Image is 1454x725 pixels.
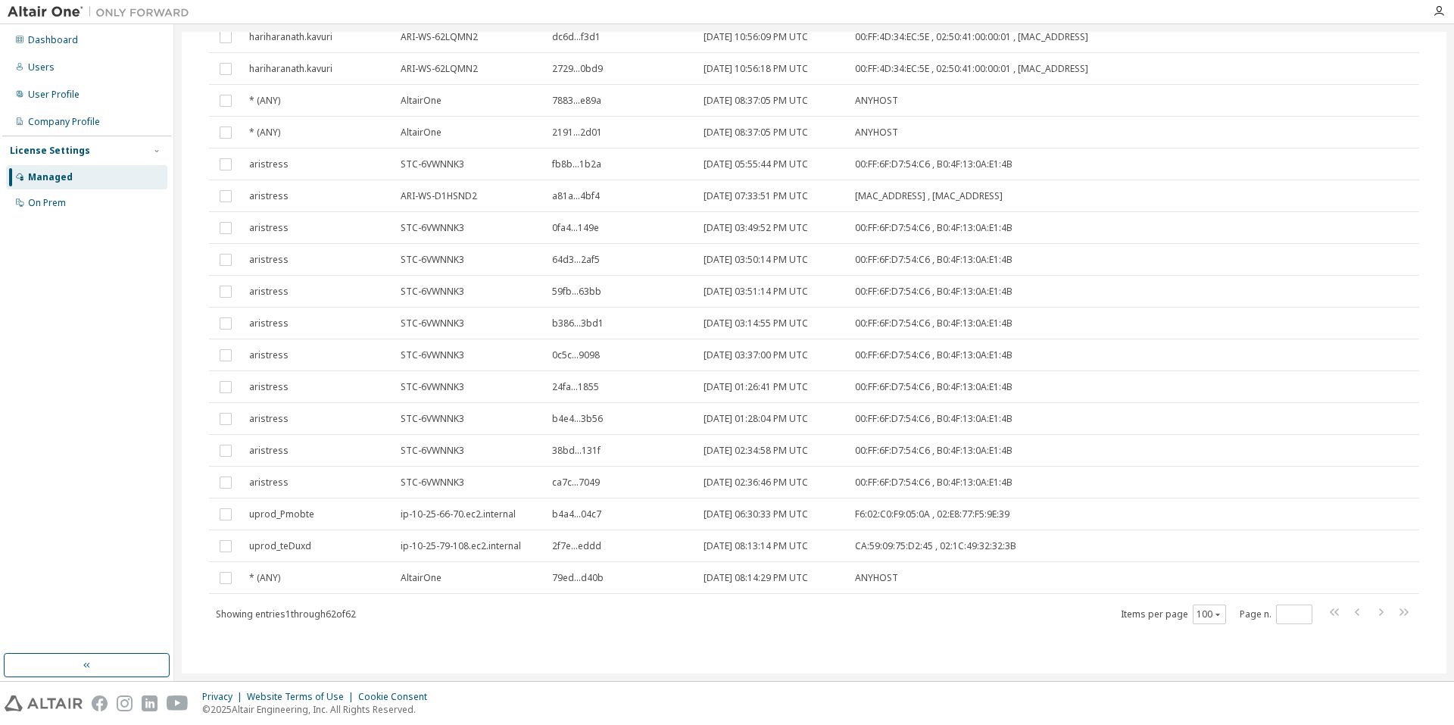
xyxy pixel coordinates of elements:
[1197,608,1222,620] button: 100
[704,445,808,457] span: [DATE] 02:34:58 PM UTC
[249,381,289,393] span: aristress
[249,95,280,107] span: * (ANY)
[28,89,80,101] div: User Profile
[855,477,1012,489] span: 00:FF:6F:D7:54:C6 , B0:4F:13:0A:E1:4B
[5,695,83,711] img: altair_logo.svg
[855,349,1012,361] span: 00:FF:6F:D7:54:C6 , B0:4F:13:0A:E1:4B
[401,63,478,75] span: ARI-WS-62LQMN2
[552,413,603,425] span: b4e4...3b56
[855,190,1003,202] span: [MAC_ADDRESS] , [MAC_ADDRESS]
[117,695,133,711] img: instagram.svg
[167,695,189,711] img: youtube.svg
[704,127,808,139] span: [DATE] 08:37:05 PM UTC
[249,508,314,520] span: uprod_Pmobte
[249,477,289,489] span: aristress
[249,63,332,75] span: hariharanath.kavuri
[28,61,55,73] div: Users
[855,381,1012,393] span: 00:FF:6F:D7:54:C6 , B0:4F:13:0A:E1:4B
[249,158,289,170] span: aristress
[855,222,1012,234] span: 00:FF:6F:D7:54:C6 , B0:4F:13:0A:E1:4B
[552,95,601,107] span: 7883...e89a
[401,254,464,266] span: STC-6VWNNK3
[704,381,808,393] span: [DATE] 01:26:41 PM UTC
[249,286,289,298] span: aristress
[704,540,808,552] span: [DATE] 08:13:14 PM UTC
[704,349,808,361] span: [DATE] 03:37:00 PM UTC
[704,254,808,266] span: [DATE] 03:50:14 PM UTC
[249,445,289,457] span: aristress
[704,222,808,234] span: [DATE] 03:49:52 PM UTC
[10,145,90,157] div: License Settings
[401,127,442,139] span: AltairOne
[401,445,464,457] span: STC-6VWNNK3
[202,703,436,716] p: © 2025 Altair Engineering, Inc. All Rights Reserved.
[552,63,603,75] span: 2729...0bd9
[249,127,280,139] span: * (ANY)
[401,381,464,393] span: STC-6VWNNK3
[704,572,808,584] span: [DATE] 08:14:29 PM UTC
[704,317,808,330] span: [DATE] 03:14:55 PM UTC
[249,31,332,43] span: hariharanath.kavuri
[249,190,289,202] span: aristress
[401,31,478,43] span: ARI-WS-62LQMN2
[552,349,600,361] span: 0c5c...9098
[704,286,808,298] span: [DATE] 03:51:14 PM UTC
[401,190,477,202] span: ARI-WS-D1HSND2
[552,508,601,520] span: b4a4...04c7
[855,158,1012,170] span: 00:FF:6F:D7:54:C6 , B0:4F:13:0A:E1:4B
[552,477,600,489] span: ca7c...7049
[855,95,898,107] span: ANYHOST
[28,34,78,46] div: Dashboard
[704,508,808,520] span: [DATE] 06:30:33 PM UTC
[704,190,808,202] span: [DATE] 07:33:51 PM UTC
[247,691,358,703] div: Website Terms of Use
[401,477,464,489] span: STC-6VWNNK3
[28,116,100,128] div: Company Profile
[401,95,442,107] span: AltairOne
[855,413,1012,425] span: 00:FF:6F:D7:54:C6 , B0:4F:13:0A:E1:4B
[358,691,436,703] div: Cookie Consent
[855,286,1012,298] span: 00:FF:6F:D7:54:C6 , B0:4F:13:0A:E1:4B
[401,286,464,298] span: STC-6VWNNK3
[216,608,356,620] span: Showing entries 1 through 62 of 62
[552,445,601,457] span: 38bd...131f
[249,317,289,330] span: aristress
[249,540,311,552] span: uprod_teDuxd
[202,691,247,703] div: Privacy
[401,413,464,425] span: STC-6VWNNK3
[28,171,73,183] div: Managed
[249,349,289,361] span: aristress
[552,381,599,393] span: 24fa...1855
[142,695,158,711] img: linkedin.svg
[552,222,599,234] span: 0fa4...149e
[855,540,1016,552] span: CA:59:09:75:D2:45 , 02:1C:49:32:32:3B
[249,254,289,266] span: aristress
[552,31,601,43] span: dc6d...f3d1
[704,158,808,170] span: [DATE] 05:55:44 PM UTC
[855,127,898,139] span: ANYHOST
[704,31,808,43] span: [DATE] 10:56:09 PM UTC
[552,317,604,330] span: b386...3bd1
[401,540,521,552] span: ip-10-25-79-108.ec2.internal
[249,572,280,584] span: * (ANY)
[855,317,1012,330] span: 00:FF:6F:D7:54:C6 , B0:4F:13:0A:E1:4B
[401,158,464,170] span: STC-6VWNNK3
[855,508,1009,520] span: F6:02:C0:F9:05:0A , 02:E8:77:F5:9E:39
[552,286,601,298] span: 59fb...63bb
[704,477,808,489] span: [DATE] 02:36:46 PM UTC
[249,222,289,234] span: aristress
[1121,605,1226,624] span: Items per page
[401,349,464,361] span: STC-6VWNNK3
[552,540,601,552] span: 2f7e...eddd
[704,63,808,75] span: [DATE] 10:56:18 PM UTC
[855,254,1012,266] span: 00:FF:6F:D7:54:C6 , B0:4F:13:0A:E1:4B
[552,127,602,139] span: 2191...2d01
[28,197,66,209] div: On Prem
[401,508,516,520] span: ip-10-25-66-70.ec2.internal
[401,222,464,234] span: STC-6VWNNK3
[855,63,1088,75] span: 00:FF:4D:34:EC:5E , 02:50:41:00:00:01 , [MAC_ADDRESS]
[552,158,601,170] span: fb8b...1b2a
[855,572,898,584] span: ANYHOST
[704,95,808,107] span: [DATE] 08:37:05 PM UTC
[1240,605,1312,624] span: Page n.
